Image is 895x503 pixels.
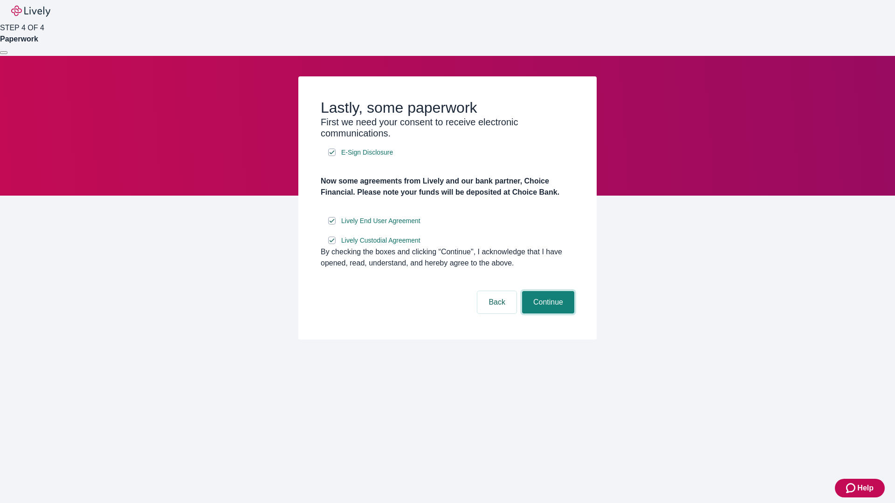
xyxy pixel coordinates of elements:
div: By checking the boxes and clicking “Continue", I acknowledge that I have opened, read, understand... [321,246,574,269]
button: Back [477,291,516,313]
button: Zendesk support iconHelp [835,479,885,497]
span: E-Sign Disclosure [341,148,393,157]
svg: Zendesk support icon [846,483,857,494]
button: Continue [522,291,574,313]
h2: Lastly, some paperwork [321,99,574,116]
span: Help [857,483,874,494]
a: e-sign disclosure document [339,235,422,246]
img: Lively [11,6,50,17]
h4: Now some agreements from Lively and our bank partner, Choice Financial. Please note your funds wi... [321,176,574,198]
span: Lively Custodial Agreement [341,236,420,245]
a: e-sign disclosure document [339,215,422,227]
a: e-sign disclosure document [339,147,395,158]
span: Lively End User Agreement [341,216,420,226]
h3: First we need your consent to receive electronic communications. [321,116,574,139]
